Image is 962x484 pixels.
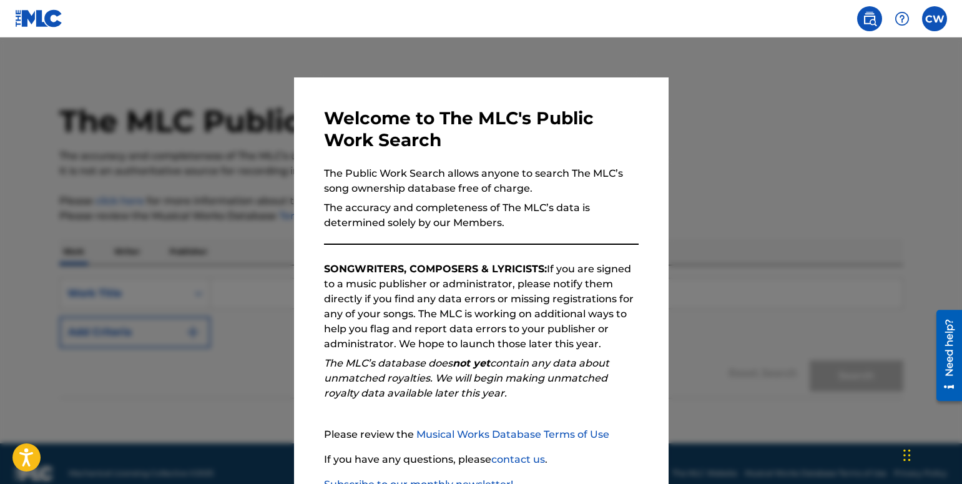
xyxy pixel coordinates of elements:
em: The MLC’s database does contain any data about unmatched royalties. We will begin making unmatche... [324,357,609,399]
a: Musical Works Database Terms of Use [416,428,609,440]
iframe: Chat Widget [900,424,962,484]
p: The Public Work Search allows anyone to search The MLC’s song ownership database free of charge. [324,166,639,196]
p: The accuracy and completeness of The MLC’s data is determined solely by our Members. [324,200,639,230]
div: Help [890,6,915,31]
img: search [862,11,877,26]
strong: SONGWRITERS, COMPOSERS & LYRICISTS: [324,263,547,275]
img: help [895,11,910,26]
p: If you have any questions, please . [324,452,639,467]
h3: Welcome to The MLC's Public Work Search [324,107,639,151]
img: MLC Logo [15,9,63,27]
strong: not yet [453,357,490,369]
p: Please review the [324,427,639,442]
p: If you are signed to a music publisher or administrator, please notify them directly if you find ... [324,262,639,352]
div: Drag [903,437,911,474]
iframe: Resource Center [927,304,962,408]
a: Public Search [857,6,882,31]
a: contact us [491,453,545,465]
div: User Menu [922,6,947,31]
